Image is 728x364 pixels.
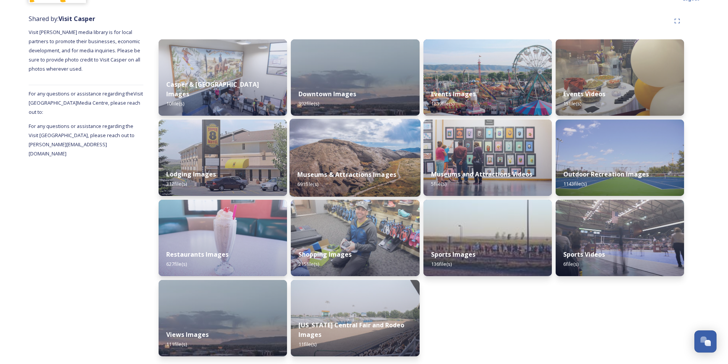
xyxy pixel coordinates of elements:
span: Visit [PERSON_NAME] media library is for local partners to promote their businesses, economic dev... [29,29,141,72]
span: 627 file(s) [166,260,187,267]
span: Shared by: [29,15,95,23]
strong: Lodging Images [166,170,216,178]
span: 312 file(s) [166,180,187,187]
img: 426f6b3a-3edc-4028-b012-b51f8f962288.jpg [556,39,684,116]
span: 1819 file(s) [431,100,454,107]
span: 5 file(s) [431,180,446,187]
span: 15 file(s) [563,100,581,107]
strong: Museums & Attractions Images [297,170,396,179]
span: 215 file(s) [298,260,319,267]
img: 7c4b28d3-c4ac-4f35-8e87-cf1ebcd16ec1.jpg [423,39,552,116]
img: 80cdb1d3-a39e-4df7-835b-1827cc437f0c.jpg [291,200,419,276]
img: ad5082a3-c6e3-41fe-9823-0de2c2131701.jpg [159,39,287,116]
img: 2bafbff8-46d4-47d5-b347-c20b2cc3c151.jpg [291,39,419,116]
img: 3f3276e3-b333-4aa8-b1e9-71aed37d8075.jpg [159,120,287,196]
span: 1143 file(s) [563,180,587,187]
span: For any questions or assistance regarding the Visit [GEOGRAPHIC_DATA], please reach out to [PERSO... [29,123,136,157]
strong: Museums and Attractions Videos [431,170,532,178]
span: 392 file(s) [298,100,319,107]
img: 14577624-18ba-4507-bdde-bac91b7a917a.jpg [423,120,552,196]
span: For any questions or assistance regarding the Visit [GEOGRAPHIC_DATA] Media Centre, please reach ... [29,90,143,115]
button: Open Chat [694,330,717,353]
span: 6 file(s) [563,260,579,267]
strong: Events Images [431,90,476,98]
span: 691 file(s) [297,181,318,188]
img: 9681749b-e509-4d5d-aedb-18d4060fab76.jpg [159,200,287,276]
img: 25f86fd6-9334-4fa1-b42b-6cc11e9898ce.jpg [290,119,421,197]
img: 1bba0f2d-08ba-436a-b516-c65929bcd597.jpg [423,200,552,276]
strong: Sports Videos [563,250,605,259]
strong: Casper & [GEOGRAPHIC_DATA] Images [166,80,259,98]
strong: Restaurants Images [166,250,229,259]
strong: Sports Images [431,250,475,259]
img: bf815247-2445-4d54-a272-735e1ae2d600.jpg [556,200,684,276]
span: 111 file(s) [166,341,187,348]
span: 136 file(s) [431,260,452,267]
strong: [US_STATE] Central Fair and Rodeo Images [298,321,404,339]
img: c53f1585-2cd4-4f3f-8638-e175746babbd.jpg [291,280,419,356]
strong: Visit Casper [58,15,95,23]
strong: Downtown Images [298,90,356,98]
strong: Views Images [166,330,209,339]
img: 2bafbff8-46d4-47d5-b347-c20b2cc3c151.jpg [159,280,287,356]
strong: Events Videos [563,90,605,98]
span: 10 file(s) [166,100,184,107]
strong: Shopping Images [298,250,352,259]
strong: Outdoor Recreation Images [563,170,649,178]
span: 11 file(s) [298,341,316,348]
img: 86aad55e-5489-4c9a-89eb-d32d0f673d14.jpg [556,120,684,196]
